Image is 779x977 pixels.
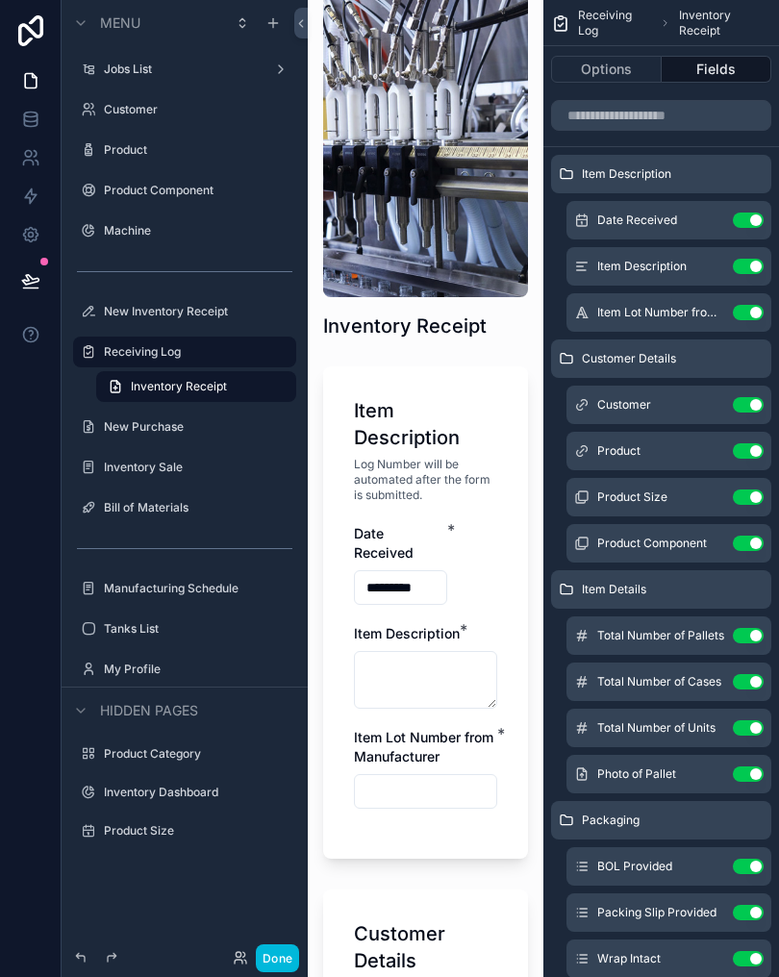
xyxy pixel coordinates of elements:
label: Customer [104,102,285,117]
span: Date Received [597,213,677,228]
span: Total Number of Cases [597,674,721,689]
label: Product Component [104,183,285,198]
h1: Inventory Receipt [323,313,487,339]
label: Manufacturing Schedule [104,581,285,596]
span: Hidden pages [100,701,198,720]
span: Item Details [582,582,646,597]
span: Customer [597,397,651,413]
label: New Purchase [104,419,285,435]
span: Total Number of Units [597,720,716,736]
span: Item Description [354,625,460,641]
span: Product [597,443,641,459]
label: Inventory Sale [104,460,285,475]
span: Inventory Receipt [679,8,771,38]
label: Tanks List [104,621,285,637]
a: Inventory Receipt [96,371,296,402]
span: Item Description [582,166,671,182]
label: My Profile [104,662,285,677]
span: Total Number of Pallets [597,628,724,643]
span: Item Lot Number from Manufacturer [354,729,493,764]
span: Inventory Receipt [131,379,227,394]
button: Done [256,944,299,972]
span: Receiving Log [578,8,652,38]
span: Product Size [597,489,667,505]
span: Date Received [354,525,414,561]
span: Packing Slip Provided [597,905,716,920]
button: Options [551,56,662,83]
label: Jobs List [104,62,258,77]
span: Photo of Pallet [597,766,676,782]
label: Receiving Log [104,344,285,360]
span: Menu [100,13,140,33]
span: Log Number will be automated after the form is submitted. [354,457,497,503]
button: Fields [662,56,771,83]
span: Item Description [597,259,687,274]
label: Bill of Materials [104,500,285,515]
h1: Item Description [354,397,497,451]
label: Product Category [104,746,285,762]
h1: Customer Details [354,920,497,974]
label: Product Size [104,823,285,839]
span: Product Component [597,536,707,551]
label: Inventory Dashboard [104,785,285,800]
label: Product [104,142,285,158]
span: Customer Details [582,351,676,366]
span: BOL Provided [597,859,672,874]
label: New Inventory Receipt [104,304,285,319]
label: Machine [104,223,285,238]
span: Item Lot Number from Manufacturer [597,305,725,320]
span: Packaging [582,813,640,828]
